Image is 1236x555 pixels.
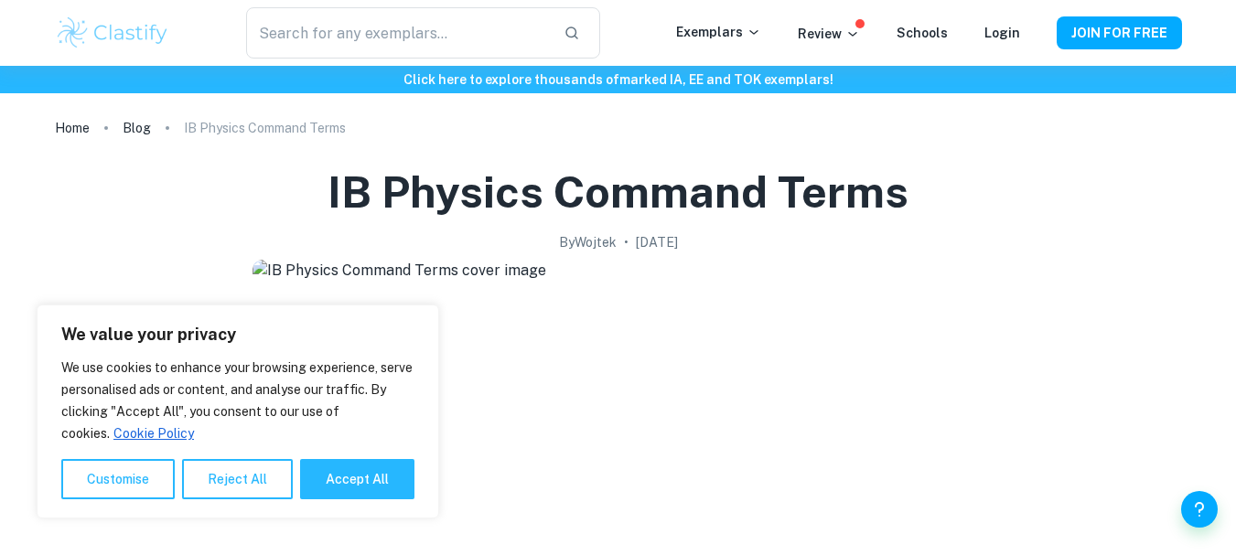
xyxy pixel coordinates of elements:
[636,232,678,252] h2: [DATE]
[37,304,439,518] div: We value your privacy
[624,232,629,252] p: •
[184,118,346,138] p: IB Physics Command Terms
[246,7,548,59] input: Search for any exemplars...
[897,26,948,40] a: Schools
[4,69,1232,90] h6: Click here to explore thousands of marked IA, EE and TOK exemplars !
[798,24,860,44] p: Review
[559,232,617,252] h2: By Wojtek
[55,115,90,141] a: Home
[328,163,908,221] h1: IB Physics Command Terms
[113,425,195,442] a: Cookie Policy
[676,22,761,42] p: Exemplars
[61,324,414,346] p: We value your privacy
[61,459,175,499] button: Customise
[123,115,151,141] a: Blog
[182,459,293,499] button: Reject All
[1057,16,1182,49] button: JOIN FOR FREE
[300,459,414,499] button: Accept All
[1181,491,1218,528] button: Help and Feedback
[55,15,171,51] img: Clastify logo
[61,357,414,444] p: We use cookies to enhance your browsing experience, serve personalised ads or content, and analys...
[984,26,1020,40] a: Login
